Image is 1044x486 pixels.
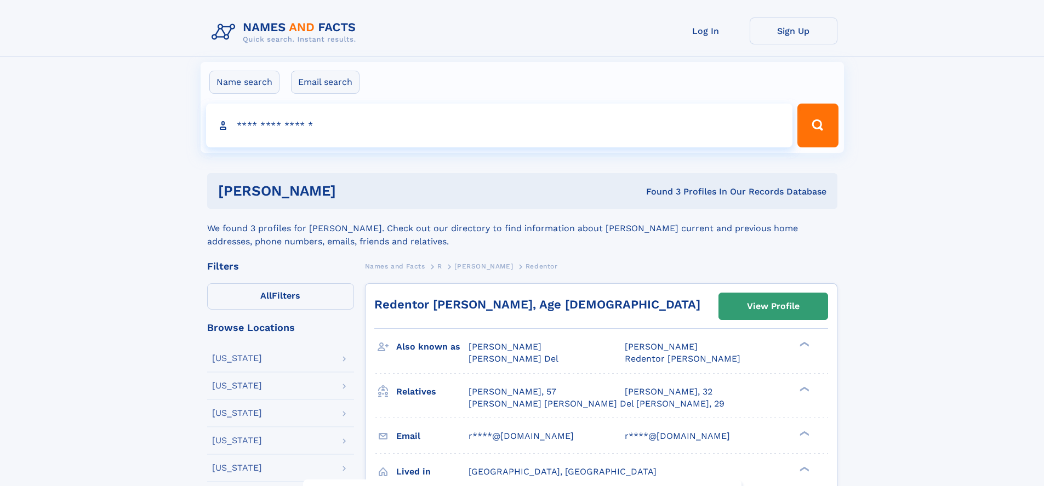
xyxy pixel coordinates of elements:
div: [US_STATE] [212,409,262,418]
button: Search Button [797,104,838,147]
span: R [437,262,442,270]
h1: [PERSON_NAME] [218,184,491,198]
span: Redentor [526,262,558,270]
div: Browse Locations [207,323,354,333]
div: [US_STATE] [212,464,262,472]
h3: Also known as [396,338,469,356]
div: We found 3 profiles for [PERSON_NAME]. Check out our directory to find information about [PERSON_... [207,209,837,248]
a: [PERSON_NAME] [PERSON_NAME] Del [PERSON_NAME], 29 [469,398,724,410]
a: [PERSON_NAME], 32 [625,386,712,398]
div: ❯ [797,341,810,348]
div: View Profile [747,294,800,319]
img: Logo Names and Facts [207,18,365,47]
div: ❯ [797,465,810,472]
a: [PERSON_NAME], 57 [469,386,556,398]
h3: Relatives [396,382,469,401]
div: ❯ [797,430,810,437]
label: Filters [207,283,354,310]
span: [PERSON_NAME] Del [469,353,558,364]
label: Name search [209,71,279,94]
h3: Lived in [396,462,469,481]
h3: Email [396,427,469,445]
label: Email search [291,71,360,94]
a: Names and Facts [365,259,425,273]
a: Sign Up [750,18,837,44]
span: [PERSON_NAME] [469,341,541,352]
input: search input [206,104,793,147]
span: [GEOGRAPHIC_DATA], [GEOGRAPHIC_DATA] [469,466,657,477]
div: Filters [207,261,354,271]
a: R [437,259,442,273]
div: [US_STATE] [212,381,262,390]
div: Found 3 Profiles In Our Records Database [491,186,826,198]
a: View Profile [719,293,828,319]
div: ❯ [797,385,810,392]
div: [US_STATE] [212,354,262,363]
span: [PERSON_NAME] [454,262,513,270]
div: [US_STATE] [212,436,262,445]
span: [PERSON_NAME] [625,341,698,352]
span: Redentor [PERSON_NAME] [625,353,740,364]
a: Log In [662,18,750,44]
a: Redentor [PERSON_NAME], Age [DEMOGRAPHIC_DATA] [374,298,700,311]
span: All [260,290,272,301]
a: [PERSON_NAME] [454,259,513,273]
